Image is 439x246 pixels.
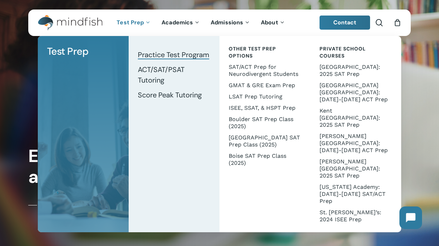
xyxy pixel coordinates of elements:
[229,82,295,89] span: GMAT & GRE Exam Prep
[136,47,212,62] a: Practice Test Program
[136,62,212,88] a: ACT/SAT/PSAT Tutoring
[320,158,380,179] span: [PERSON_NAME][GEOGRAPHIC_DATA]: 2025 SAT Prep
[393,19,401,26] a: Cart
[227,43,303,61] a: Other Test Prep Options
[28,10,411,36] header: Main Menu
[392,199,429,236] iframe: Chatbot
[317,181,394,207] a: [US_STATE] Academy: [DATE]-[DATE] SAT/ACT Prep
[317,43,394,61] a: Private School Courses
[320,46,366,59] span: Private School Courses
[47,45,89,58] span: Test Prep
[229,152,286,166] span: Boise SAT Prep Class (2025)
[333,19,357,26] span: Contact
[320,64,380,77] span: [GEOGRAPHIC_DATA]: 2025 SAT Prep
[317,156,394,181] a: [PERSON_NAME][GEOGRAPHIC_DATA]: 2025 SAT Prep
[320,16,370,30] a: Contact
[162,19,193,26] span: Academics
[138,90,202,100] span: Score Peak Tutoring
[227,132,303,150] a: [GEOGRAPHIC_DATA] SAT Prep Class (2025)
[320,209,381,223] span: St. [PERSON_NAME]’s: 2024 ISEE Prep
[136,88,212,102] a: Score Peak Tutoring
[261,19,278,26] span: About
[229,46,276,59] span: Other Test Prep Options
[45,43,122,60] a: Test Prep
[227,114,303,132] a: Boulder SAT Prep Class (2025)
[320,133,388,154] span: [PERSON_NAME][GEOGRAPHIC_DATA]: [DATE]-[DATE] ACT Prep
[111,10,290,36] nav: Main Menu
[229,93,282,100] span: LSAT Prep Tutoring
[156,20,205,26] a: Academics
[320,82,388,103] span: [GEOGRAPHIC_DATA] [GEOGRAPHIC_DATA]: [DATE]-[DATE] ACT Prep
[227,150,303,169] a: Boise SAT Prep Class (2025)
[320,184,386,204] span: [US_STATE] Academy: [DATE]-[DATE] SAT/ACT Prep
[317,105,394,131] a: Kent [GEOGRAPHIC_DATA]: 2025 SAT Prep
[117,19,144,26] span: Test Prep
[229,64,298,77] span: SAT/ACT Prep for Neurodivergent Students
[317,61,394,80] a: [GEOGRAPHIC_DATA]: 2025 SAT Prep
[227,102,303,114] a: ISEE, SSAT, & HSPT Prep
[227,61,303,80] a: SAT/ACT Prep for Neurodivergent Students
[28,200,101,210] a: Test Prep Tutoring
[227,80,303,91] a: GMAT & GRE Exam Prep
[28,146,216,188] h1: Every Student Has a
[205,20,256,26] a: Admissions
[229,104,295,111] span: ISEE, SSAT, & HSPT Prep
[317,207,394,225] a: St. [PERSON_NAME]’s: 2024 ISEE Prep
[229,134,300,148] span: [GEOGRAPHIC_DATA] SAT Prep Class (2025)
[229,116,293,130] span: Boulder SAT Prep Class (2025)
[211,19,243,26] span: Admissions
[111,20,156,26] a: Test Prep
[138,50,209,59] span: Practice Test Program
[138,65,185,85] span: ACT/SAT/PSAT Tutoring
[227,91,303,102] a: LSAT Prep Tutoring
[317,80,394,105] a: [GEOGRAPHIC_DATA] [GEOGRAPHIC_DATA]: [DATE]-[DATE] ACT Prep
[256,20,291,26] a: About
[317,131,394,156] a: [PERSON_NAME][GEOGRAPHIC_DATA]: [DATE]-[DATE] ACT Prep
[320,107,380,128] span: Kent [GEOGRAPHIC_DATA]: 2025 SAT Prep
